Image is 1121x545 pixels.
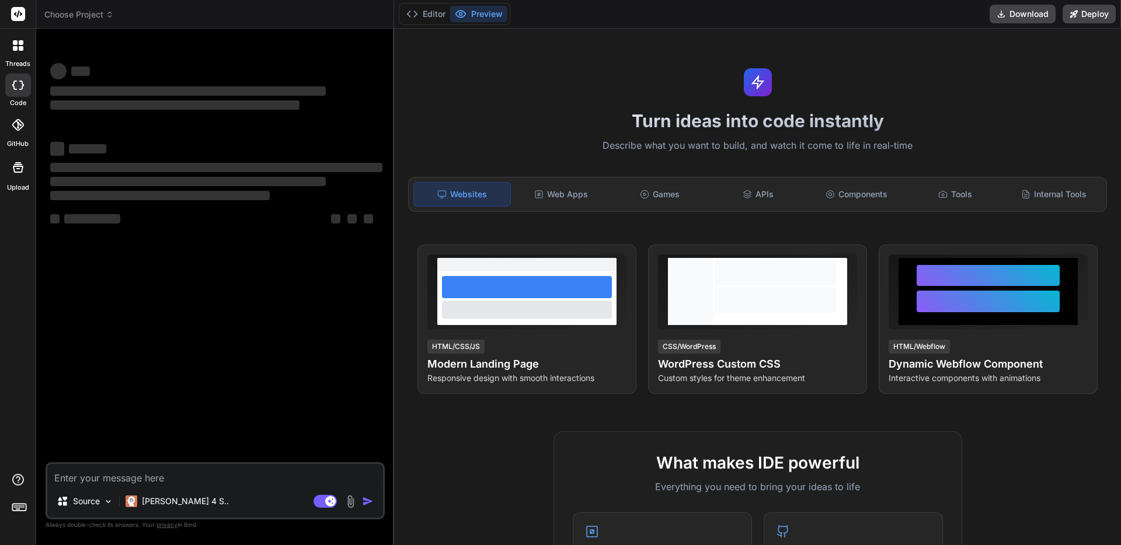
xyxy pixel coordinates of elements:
[64,214,120,223] span: ‌
[1063,5,1116,23] button: Deploy
[126,495,137,507] img: Claude 4 Sonnet
[809,182,905,207] div: Components
[889,356,1088,372] h4: Dynamic Webflow Component
[44,9,114,20] span: Choose Project
[907,182,1004,207] div: Tools
[573,480,943,494] p: Everything you need to bring your ideas to life
[413,182,511,207] div: Websites
[658,372,857,384] p: Custom styles for theme enhancement
[401,110,1114,131] h1: Turn ideas into code instantly
[71,67,90,76] span: ‌
[658,356,857,372] h4: WordPress Custom CSS
[990,5,1056,23] button: Download
[331,214,340,223] span: ‌
[402,6,450,22] button: Editor
[612,182,708,207] div: Games
[50,191,270,200] span: ‌
[401,138,1114,153] p: Describe what you want to build, and watch it come to life in real-time
[50,63,67,79] span: ‌
[50,177,326,186] span: ‌
[7,183,29,193] label: Upload
[710,182,806,207] div: APIs
[103,497,113,506] img: Pick Models
[364,214,373,223] span: ‌
[513,182,610,207] div: Web Apps
[658,340,720,354] div: CSS/WordPress
[450,6,507,22] button: Preview
[5,59,30,69] label: threads
[50,163,382,172] span: ‌
[7,139,29,149] label: GitHub
[427,372,626,384] p: Responsive design with smooth interactions
[46,519,385,530] p: Always double-check its answers. Your in Bind
[889,372,1088,384] p: Interactive components with animations
[156,521,177,528] span: privacy
[427,340,485,354] div: HTML/CSS/JS
[362,495,374,507] img: icon
[344,495,357,508] img: attachment
[573,450,943,475] h2: What makes IDE powerful
[50,100,300,110] span: ‌
[427,356,626,372] h4: Modern Landing Page
[10,98,26,108] label: code
[1005,182,1102,207] div: Internal Tools
[50,86,326,96] span: ‌
[69,144,106,153] span: ‌
[889,340,950,354] div: HTML/Webflow
[142,495,229,507] p: [PERSON_NAME] 4 S..
[50,142,64,156] span: ‌
[50,214,60,223] span: ‌
[347,214,357,223] span: ‌
[73,495,100,507] p: Source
